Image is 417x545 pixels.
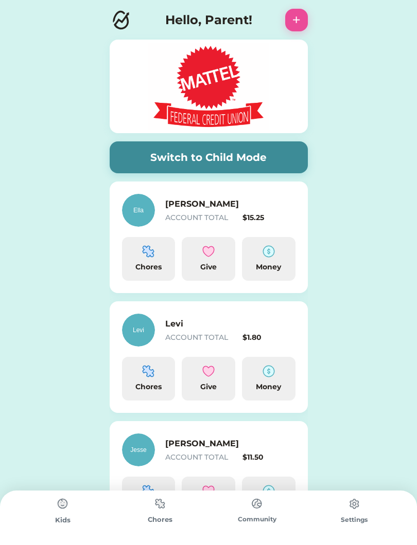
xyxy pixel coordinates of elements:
[242,212,296,223] div: $15.25
[306,515,403,524] div: Settings
[142,365,154,377] img: programming-module-puzzle-1--code-puzzle-module-programming-plugin-piece.svg
[208,515,306,524] div: Community
[126,262,171,272] div: Chores
[112,515,209,525] div: Chores
[263,485,275,497] img: money-cash-dollar-coin--accounting-billing-payment-cash-coin-currency-money-finance.svg
[186,382,231,392] div: Give
[142,485,154,497] img: programming-module-puzzle-1--code-puzzle-module-programming-plugin-piece.svg
[126,382,171,392] div: Chores
[263,245,275,258] img: money-cash-dollar-coin--accounting-billing-payment-cash-coin-currency-money-finance.svg
[202,245,215,258] img: interface-favorite-heart--reward-social-rating-media-heart-it-like-favorite-love.svg
[165,318,268,330] h6: Levi
[246,382,291,392] div: Money
[344,494,364,514] img: type%3Dchores%2C%20state%3Ddefault.svg
[202,485,215,497] img: interface-favorite-heart--reward-social-rating-media-heart-it-like-favorite-love.svg
[142,245,154,258] img: programming-module-puzzle-1--code-puzzle-module-programming-plugin-piece.svg
[14,515,112,525] div: Kids
[53,494,73,514] img: type%3Dchores%2C%20state%3Ddefault.svg
[150,494,170,514] img: type%3Dchores%2C%20state%3Ddefault.svg
[186,262,231,272] div: Give
[263,365,275,377] img: money-cash-dollar-coin--accounting-billing-payment-cash-coin-currency-money-finance.svg
[165,452,239,463] div: ACCOUNT TOTAL
[202,365,215,377] img: interface-favorite-heart--reward-social-rating-media-heart-it-like-favorite-love.svg
[242,452,296,463] div: $11.50
[285,9,308,31] button: +
[136,43,281,130] img: Mattel-Federal-Credit-Union-logo-scaled.png
[165,198,268,210] h6: [PERSON_NAME]
[247,494,267,514] img: type%3Dchores%2C%20state%3Ddefault.svg
[165,332,239,343] div: ACCOUNT TOTAL
[242,332,296,343] div: $1.80
[165,212,239,223] div: ACCOUNT TOTAL
[165,11,252,29] h4: Hello, Parent!
[110,141,308,173] button: Switch to Child Mode
[165,438,268,450] h6: [PERSON_NAME]
[110,9,132,31] img: Logo.svg
[246,262,291,272] div: Money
